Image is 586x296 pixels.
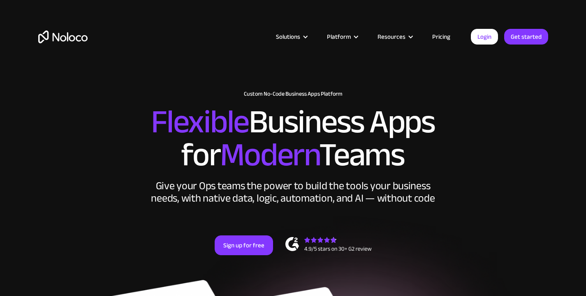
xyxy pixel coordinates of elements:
span: Flexible [151,91,249,153]
div: Solutions [266,31,317,42]
div: Resources [367,31,422,42]
div: Platform [327,31,351,42]
div: Platform [317,31,367,42]
a: Pricing [422,31,461,42]
div: Resources [378,31,405,42]
div: Solutions [276,31,300,42]
a: home [38,31,88,43]
a: Get started [504,29,548,45]
a: Login [471,29,498,45]
h1: Custom No-Code Business Apps Platform [38,91,548,97]
a: Sign up for free [215,235,273,255]
div: Give your Ops teams the power to build the tools your business needs, with native data, logic, au... [149,180,437,204]
span: Modern [220,124,319,186]
h2: Business Apps for Teams [38,106,548,171]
